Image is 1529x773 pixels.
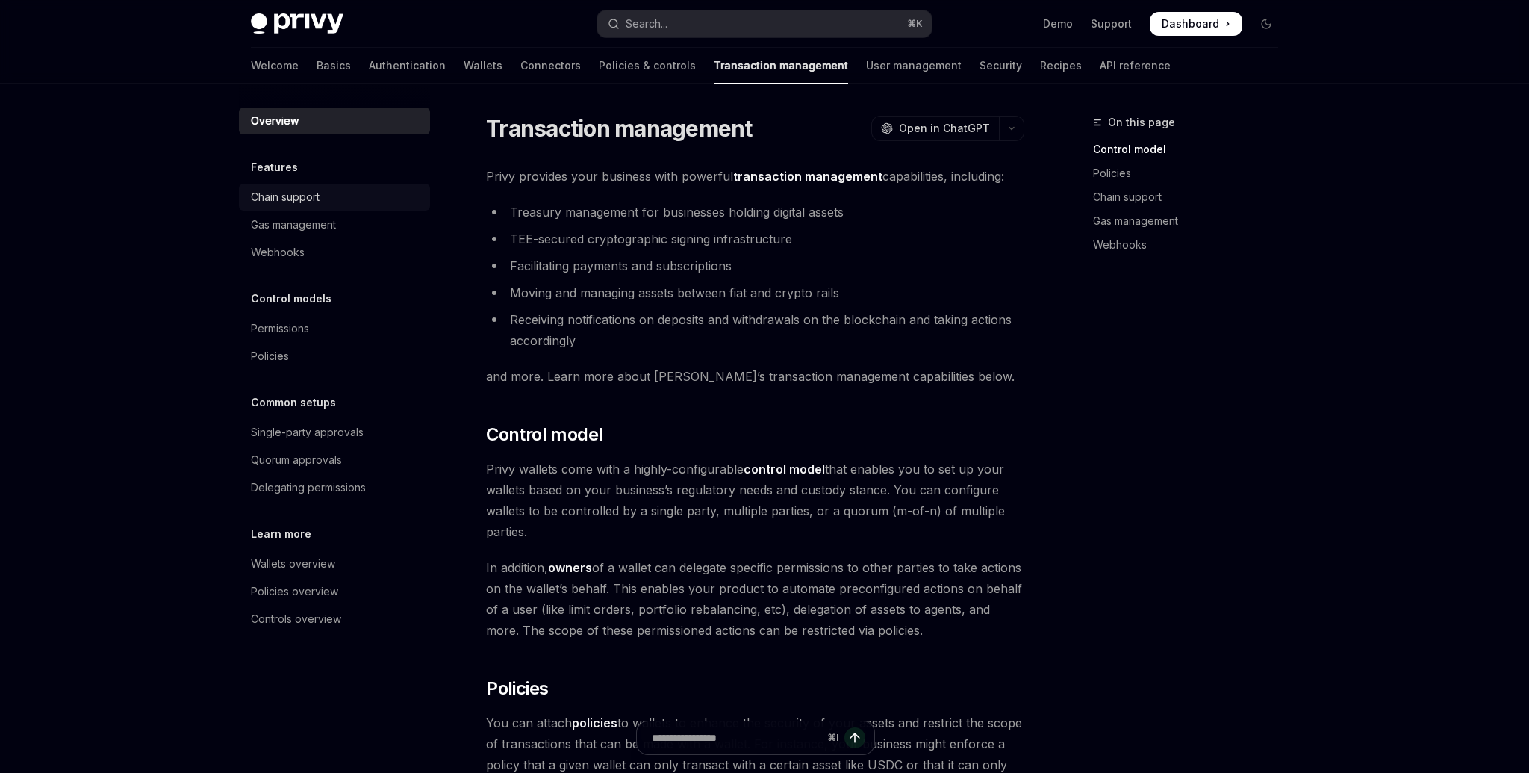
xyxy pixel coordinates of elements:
a: Chain support [1093,185,1290,209]
a: Wallets [464,48,502,84]
button: Send message [844,727,865,748]
strong: control model [744,462,825,476]
span: In addition, of a wallet can delegate specific permissions to other parties to take actions on th... [486,557,1024,641]
a: Permissions [239,315,430,342]
div: Permissions [251,320,309,338]
a: Single-party approvals [239,419,430,446]
span: On this page [1108,114,1175,131]
div: Webhooks [251,243,305,261]
div: Controls overview [251,610,341,628]
div: Chain support [251,188,320,206]
div: Policies [251,347,289,365]
span: Dashboard [1162,16,1219,31]
h1: Transaction management [486,115,753,142]
li: TEE-secured cryptographic signing infrastructure [486,229,1024,249]
img: dark logo [251,13,343,34]
div: Single-party approvals [251,423,364,441]
a: Basics [317,48,351,84]
a: Recipes [1040,48,1082,84]
a: Wallets overview [239,550,430,577]
a: Policies overview [239,578,430,605]
a: Welcome [251,48,299,84]
li: Receiving notifications on deposits and withdrawals on the blockchain and taking actions accordingly [486,309,1024,351]
h5: Features [251,158,298,176]
a: policies [572,715,617,731]
div: Search... [626,15,667,33]
div: Overview [251,112,299,130]
a: Control model [1093,137,1290,161]
a: Transaction management [714,48,848,84]
a: owners [548,560,592,576]
button: Open search [597,10,932,37]
input: Ask a question... [652,721,821,754]
a: Gas management [1093,209,1290,233]
a: Demo [1043,16,1073,31]
button: Open in ChatGPT [871,116,999,141]
h5: Common setups [251,394,336,412]
a: Policies [1093,161,1290,185]
a: Connectors [520,48,581,84]
a: Policies & controls [599,48,696,84]
div: Gas management [251,216,336,234]
button: Toggle dark mode [1254,12,1278,36]
a: Security [980,48,1022,84]
div: Delegating permissions [251,479,366,497]
a: control model [744,462,825,477]
a: Policies [239,343,430,370]
a: Dashboard [1150,12,1242,36]
h5: Control models [251,290,331,308]
a: Quorum approvals [239,447,430,474]
span: Control model [486,423,602,447]
li: Treasury management for businesses holding digital assets [486,202,1024,223]
div: Quorum approvals [251,451,342,469]
span: and more. Learn more about [PERSON_NAME]’s transaction management capabilities below. [486,366,1024,387]
div: Wallets overview [251,555,335,573]
a: Support [1091,16,1132,31]
span: ⌘ K [907,18,923,30]
a: Gas management [239,211,430,238]
div: Policies overview [251,583,338,600]
a: Authentication [369,48,446,84]
a: Delegating permissions [239,474,430,501]
a: Webhooks [1093,233,1290,257]
a: Overview [239,108,430,134]
h5: Learn more [251,525,311,543]
strong: transaction management [733,169,882,184]
span: Privy wallets come with a highly-configurable that enables you to set up your wallets based on yo... [486,459,1024,542]
a: API reference [1100,48,1171,84]
li: Facilitating payments and subscriptions [486,255,1024,276]
span: Policies [486,677,548,701]
span: Privy provides your business with powerful capabilities, including: [486,166,1024,187]
a: Chain support [239,184,430,211]
span: Open in ChatGPT [899,121,990,136]
a: User management [866,48,962,84]
a: Webhooks [239,239,430,266]
a: Controls overview [239,606,430,633]
li: Moving and managing assets between fiat and crypto rails [486,282,1024,303]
